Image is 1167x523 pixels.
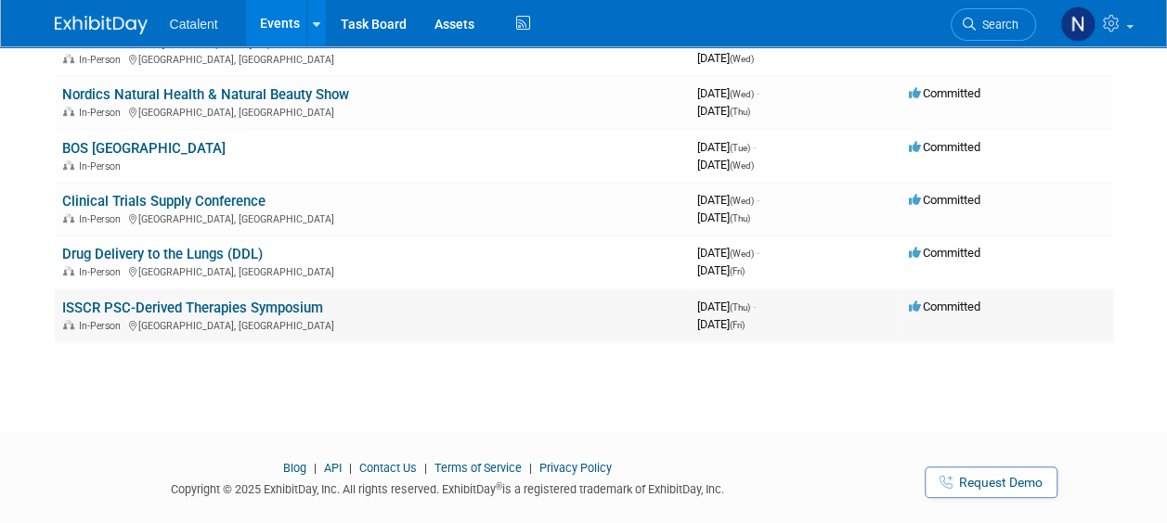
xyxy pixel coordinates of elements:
[55,477,842,498] div: Copyright © 2025 ExhibitDay, Inc. All rights reserved. ExhibitDay is a registered trademark of Ex...
[753,140,756,154] span: -
[63,213,74,223] img: In-Person Event
[62,33,272,50] a: Advanced Therapies US (Terrapin)
[909,140,980,154] span: Committed
[79,320,126,332] span: In-Person
[434,461,522,475] a: Terms of Service
[79,213,126,225] span: In-Person
[730,54,754,64] span: (Wed)
[730,302,750,313] span: (Thu)
[909,193,980,207] span: Committed
[1060,6,1096,42] img: Nicole Bullock
[697,51,754,65] span: [DATE]
[697,246,759,260] span: [DATE]
[757,86,759,100] span: -
[63,320,74,329] img: In-Person Event
[309,461,321,475] span: |
[79,54,126,66] span: In-Person
[757,246,759,260] span: -
[63,107,74,116] img: In-Person Event
[976,18,1018,32] span: Search
[697,210,750,224] span: [DATE]
[757,193,759,207] span: -
[62,210,682,225] div: [GEOGRAPHIC_DATA], [GEOGRAPHIC_DATA]
[909,246,980,260] span: Committed
[539,461,612,475] a: Privacy Policy
[62,140,226,157] a: BOS [GEOGRAPHIC_DATA]
[730,213,750,223] span: (Thu)
[62,300,323,316] a: ISSCR PSC-Derived Therapies Symposium
[697,86,759,100] span: [DATE]
[79,160,126,172] span: In-Person
[324,461,342,475] a: API
[697,263,745,277] span: [DATE]
[730,107,750,117] span: (Thu)
[62,51,682,66] div: [GEOGRAPHIC_DATA], [GEOGRAPHIC_DATA]
[79,266,126,278] span: In-Person
[344,461,357,475] span: |
[63,266,74,275] img: In-Person Event
[697,300,756,313] span: [DATE]
[55,16,148,34] img: ExhibitDay
[730,266,745,276] span: (Fri)
[730,320,745,330] span: (Fri)
[496,481,502,491] sup: ®
[62,86,349,103] a: Nordics Natural Health & Natural Beauty Show
[730,249,754,259] span: (Wed)
[62,263,682,278] div: [GEOGRAPHIC_DATA], [GEOGRAPHIC_DATA]
[909,300,980,313] span: Committed
[909,86,980,100] span: Committed
[753,300,756,313] span: -
[79,107,126,119] span: In-Person
[62,317,682,332] div: [GEOGRAPHIC_DATA], [GEOGRAPHIC_DATA]
[62,104,682,119] div: [GEOGRAPHIC_DATA], [GEOGRAPHIC_DATA]
[63,54,74,63] img: In-Person Event
[420,461,432,475] span: |
[697,140,756,154] span: [DATE]
[697,193,759,207] span: [DATE]
[951,8,1036,41] a: Search
[359,461,417,475] a: Contact Us
[730,89,754,99] span: (Wed)
[170,17,218,32] span: Catalent
[730,160,754,171] span: (Wed)
[63,160,74,170] img: In-Person Event
[925,466,1057,498] a: Request Demo
[62,246,263,262] a: Drug Delivery to the Lungs (DDL)
[697,158,754,172] span: [DATE]
[697,317,745,331] span: [DATE]
[730,196,754,206] span: (Wed)
[730,143,750,153] span: (Tue)
[697,104,750,118] span: [DATE]
[62,193,266,210] a: Clinical Trials Supply Conference
[525,461,537,475] span: |
[283,461,306,475] a: Blog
